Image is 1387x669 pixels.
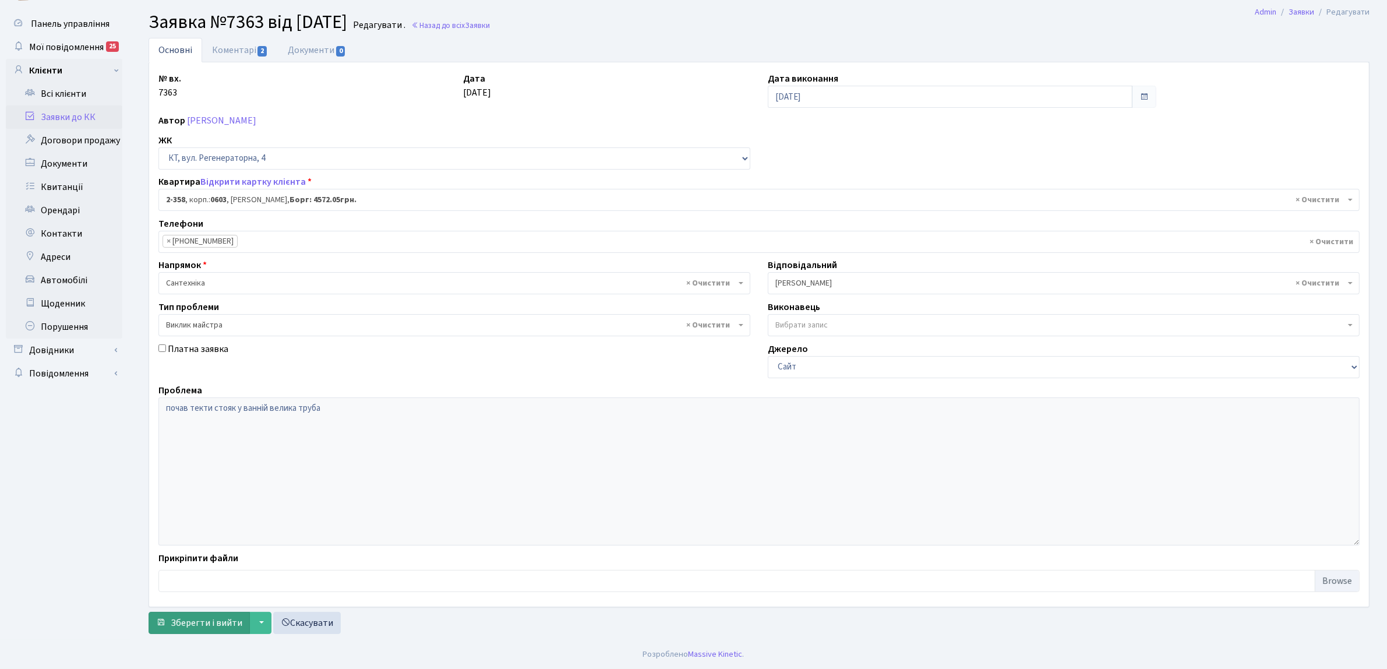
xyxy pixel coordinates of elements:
[689,648,743,660] a: Massive Kinetic
[166,194,185,206] b: 2-358
[686,277,730,289] span: Видалити всі елементи
[106,41,119,52] div: 25
[158,258,207,272] label: Напрямок
[411,20,490,31] a: Назад до всіхЗаявки
[6,245,122,269] a: Адреси
[158,551,238,565] label: Прикріпити файли
[768,272,1360,294] span: Тихонов М.М.
[6,292,122,315] a: Щоденник
[6,59,122,82] a: Клієнти
[158,72,181,86] label: № вх.
[6,362,122,385] a: Повідомлення
[158,175,312,189] label: Квартира
[1289,6,1314,18] a: Заявки
[171,617,242,629] span: Зберегти і вийти
[6,339,122,362] a: Довідники
[686,319,730,331] span: Видалити всі елементи
[167,235,171,247] span: ×
[6,105,122,129] a: Заявки до КК
[202,38,278,62] a: Коментарі
[6,269,122,292] a: Автомобілі
[149,9,347,36] span: Заявка №7363 від [DATE]
[149,38,202,62] a: Основні
[1296,194,1339,206] span: Видалити всі елементи
[768,72,838,86] label: Дата виконання
[1296,277,1339,289] span: Видалити всі елементи
[290,194,357,206] b: Борг: 4572.05грн.
[273,612,341,634] a: Скасувати
[200,175,306,188] a: Відкрити картку клієнта
[158,300,219,314] label: Тип проблеми
[187,114,256,127] a: [PERSON_NAME]
[31,17,110,30] span: Панель управління
[1314,6,1370,19] li: Редагувати
[1255,6,1276,18] a: Admin
[775,319,828,331] span: Вибрати запис
[168,342,228,356] label: Платна заявка
[150,72,454,108] div: 7363
[768,300,820,314] label: Виконавець
[6,199,122,222] a: Орендарі
[163,235,238,248] li: (050) 300-87-25
[158,189,1360,211] span: <b>2-358</b>, корп.: <b>0603</b>, Максименкова Світлана Сергіївна, <b>Борг: 4572.05грн.</b>
[166,319,736,331] span: Виклик майстра
[351,20,405,31] small: Редагувати .
[336,46,345,57] span: 0
[454,72,759,108] div: [DATE]
[158,397,1360,545] textarea: почав текти стояк у ванній велика труба
[29,41,104,54] span: Мої повідомлення
[6,129,122,152] a: Договори продажу
[6,82,122,105] a: Всі клієнти
[158,272,750,294] span: Сантехніка
[257,46,267,57] span: 2
[158,114,185,128] label: Автор
[775,277,1345,289] span: Тихонов М.М.
[158,383,202,397] label: Проблема
[158,133,172,147] label: ЖК
[6,315,122,339] a: Порушення
[463,72,485,86] label: Дата
[6,175,122,199] a: Квитанції
[465,20,490,31] span: Заявки
[768,258,837,272] label: Відповідальний
[210,194,227,206] b: 0603
[166,277,736,289] span: Сантехніка
[6,12,122,36] a: Панель управління
[6,152,122,175] a: Документи
[158,314,750,336] span: Виклик майстра
[278,38,356,62] a: Документи
[6,36,122,59] a: Мої повідомлення25
[166,194,1345,206] span: <b>2-358</b>, корп.: <b>0603</b>, Максименкова Світлана Сергіївна, <b>Борг: 4572.05грн.</b>
[158,217,203,231] label: Телефони
[6,222,122,245] a: Контакти
[1310,236,1353,248] span: Видалити всі елементи
[643,648,744,661] div: Розроблено .
[768,342,808,356] label: Джерело
[149,612,250,634] button: Зберегти і вийти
